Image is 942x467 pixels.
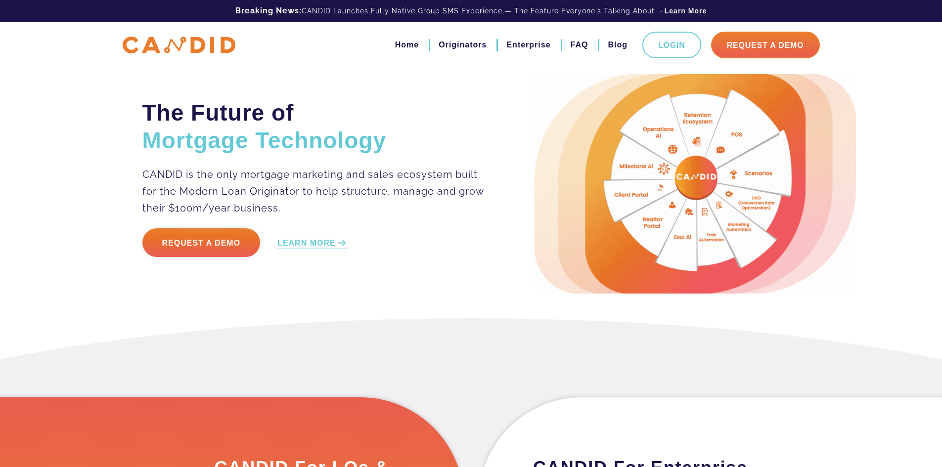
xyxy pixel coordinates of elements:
[142,99,485,154] h2: The Future of
[142,228,261,257] a: Request a Demo
[142,127,387,153] span: Mortgage Technology
[608,37,628,53] a: Blog
[439,37,487,53] a: Originators
[711,32,820,58] a: Request A Demo
[235,6,302,15] b: Breaking News:
[142,166,485,216] p: CANDID is the only mortgage marketing and sales ecosystem built for the Modern Loan Originator to...
[535,74,856,294] img: Candid Hero Image
[277,238,348,249] a: LEARN MORE
[642,32,701,58] a: Login
[506,37,550,53] a: Enterprise
[571,37,588,53] a: FAQ
[395,37,419,53] a: Home
[123,37,235,54] img: CANDID APP
[665,6,707,16] a: Learn More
